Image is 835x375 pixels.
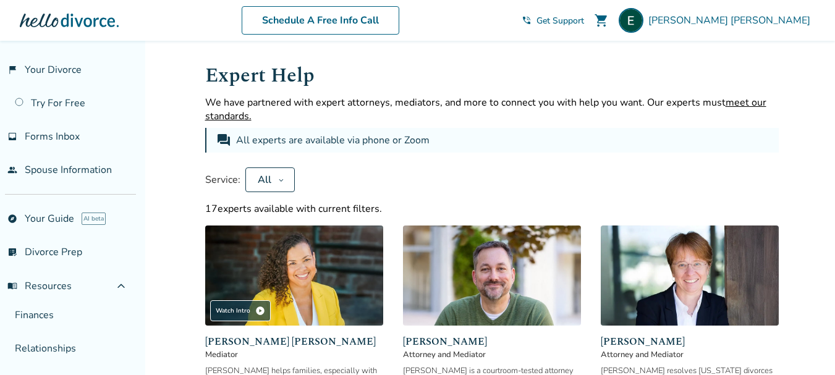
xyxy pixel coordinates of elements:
[25,130,80,143] span: Forms Inbox
[205,202,779,216] div: 17 experts available with current filters.
[522,15,584,27] a: phone_in_talkGet Support
[216,133,231,148] span: forum
[210,300,271,321] div: Watch Intro
[256,173,273,187] div: All
[205,225,383,326] img: Claudia Brown Coulter
[7,214,17,224] span: explore
[601,225,779,326] img: Anne Mania
[114,279,129,293] span: expand_less
[82,213,106,225] span: AI beta
[255,306,265,316] span: play_circle
[205,349,383,360] span: Mediator
[403,225,581,326] img: Neil Forester
[205,96,766,123] span: meet our standards.
[7,279,72,293] span: Resources
[7,132,17,141] span: inbox
[7,281,17,291] span: menu_book
[601,349,779,360] span: Attorney and Mediator
[773,316,835,375] iframe: Chat Widget
[403,349,581,360] span: Attorney and Mediator
[7,247,17,257] span: list_alt_check
[594,13,609,28] span: shopping_cart
[601,334,779,349] span: [PERSON_NAME]
[7,65,17,75] span: flag_2
[536,15,584,27] span: Get Support
[236,133,432,148] div: All experts are available via phone or Zoom
[648,14,815,27] span: [PERSON_NAME] [PERSON_NAME]
[403,334,581,349] span: [PERSON_NAME]
[619,8,643,33] img: Elizabeth Muir
[7,165,17,175] span: people
[205,173,240,187] span: Service:
[242,6,399,35] a: Schedule A Free Info Call
[522,15,532,25] span: phone_in_talk
[205,61,779,91] h1: Expert Help
[205,96,779,123] p: We have partnered with expert attorneys, mediators, and more to connect you with help you want. O...
[245,167,295,192] button: All
[205,334,383,349] span: [PERSON_NAME] [PERSON_NAME]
